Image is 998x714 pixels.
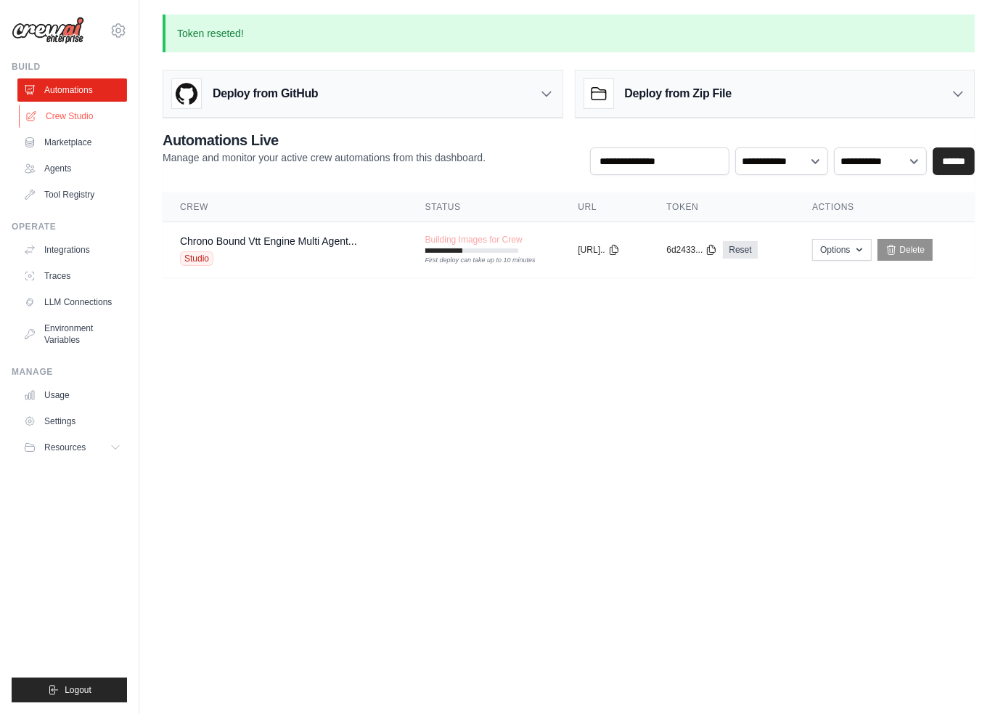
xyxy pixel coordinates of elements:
span: Building Images for Crew [425,234,523,246]
button: Resources [17,436,127,459]
a: Crew Studio [19,105,128,128]
a: Settings [17,410,127,433]
button: Options [812,239,871,261]
a: Marketplace [17,131,127,154]
p: Manage and monitor your active crew automations from this dashboard. [163,150,486,165]
a: Environment Variables [17,317,127,352]
a: Traces [17,264,127,288]
div: First deploy can take up to 10 minutes [425,256,518,266]
div: Manage [12,366,127,378]
th: Actions [795,192,975,222]
a: Chrono Bound Vtt Engine Multi Agent... [180,235,357,247]
div: Operate [12,221,127,232]
div: Build [12,61,127,73]
button: 6d2433... [666,244,717,256]
img: Logo [12,17,84,44]
span: Resources [44,442,86,453]
th: Status [408,192,561,222]
a: Integrations [17,238,127,261]
a: Reset [723,241,757,259]
span: Logout [65,684,91,696]
button: Logout [12,678,127,702]
img: GitHub Logo [172,79,201,108]
h3: Deploy from GitHub [213,85,318,102]
a: Tool Registry [17,183,127,206]
a: LLM Connections [17,291,127,314]
h2: Automations Live [163,130,486,150]
h3: Deploy from Zip File [625,85,732,102]
a: Usage [17,384,127,407]
span: Studio [180,251,213,266]
th: Crew [163,192,408,222]
p: Token reseted! [163,15,975,52]
a: Automations [17,78,127,102]
th: URL [560,192,649,222]
th: Token [649,192,795,222]
a: Delete [878,239,933,261]
a: Agents [17,157,127,180]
